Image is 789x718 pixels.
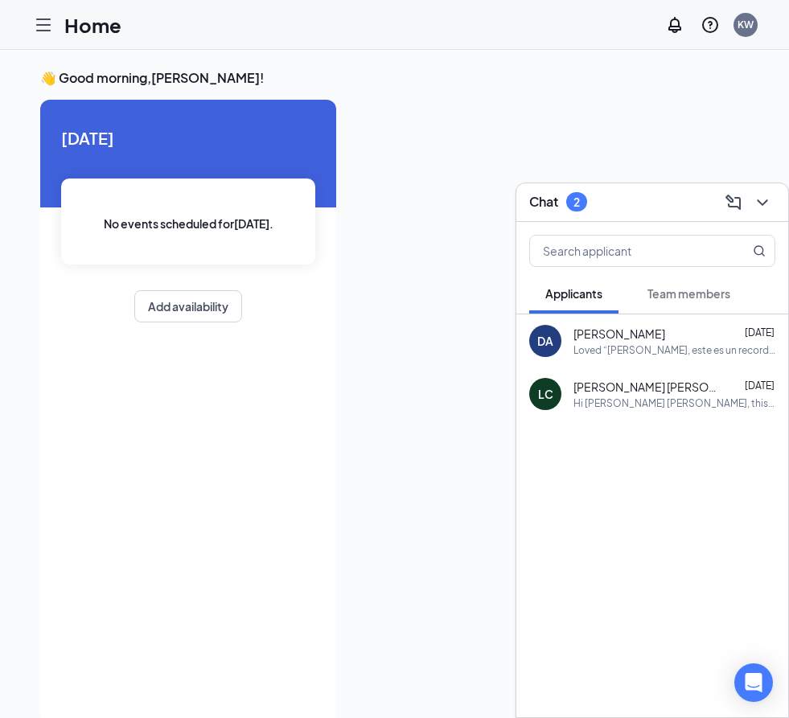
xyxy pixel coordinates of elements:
span: Team members [647,286,730,301]
svg: Notifications [665,15,684,35]
span: Applicants [545,286,602,301]
span: [DATE] [745,326,775,338]
svg: QuestionInfo [701,15,720,35]
div: DA [537,333,553,349]
button: Add availability [134,290,242,322]
div: KW [738,18,754,31]
div: Open Intercom Messenger [734,663,773,702]
span: No events scheduled for [DATE] . [104,215,273,232]
span: [DATE] [745,380,775,392]
span: [DATE] [61,125,315,150]
div: LC [538,386,553,402]
div: Loved “[PERSON_NAME], este es un recordatorio amistoso. Su entrevista con [DEMOGRAPHIC_DATA]-fil-... [573,343,775,357]
h3: 👋 Good morning, [PERSON_NAME] ! [40,69,749,87]
div: 2 [573,195,580,209]
button: ComposeMessage [721,190,746,215]
input: Search applicant [530,236,721,266]
h1: Home [64,11,121,39]
svg: ChevronDown [753,193,772,212]
h3: Chat [529,194,558,211]
div: Hi [PERSON_NAME] [PERSON_NAME], this is a friendly reminder. Please select an interview time slot... [573,396,775,410]
button: ChevronDown [750,190,775,215]
span: [PERSON_NAME] [PERSON_NAME] [573,379,718,395]
svg: ComposeMessage [724,193,743,212]
span: [PERSON_NAME] [573,326,665,342]
svg: Hamburger [34,15,53,35]
svg: MagnifyingGlass [753,244,766,257]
